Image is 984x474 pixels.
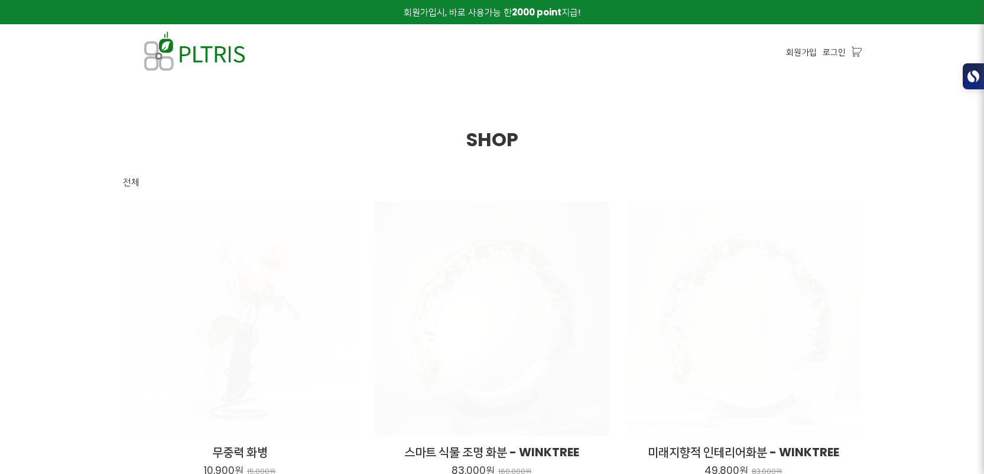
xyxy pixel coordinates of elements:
[512,6,561,18] strong: 2000 point
[123,444,357,460] h2: 무중력 화병
[375,444,609,460] h2: 스마트 식물 조명 화분 - WINKTREE
[466,126,518,153] span: SHOP
[404,6,580,18] span: 회원가입시, 바로 사용가능 한 지급!
[626,444,860,460] h2: 미래지향적 인테리어화분 - WINKTREE
[823,46,846,59] a: 로그인
[786,46,817,59] a: 회원가입
[123,175,139,189] div: 전체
